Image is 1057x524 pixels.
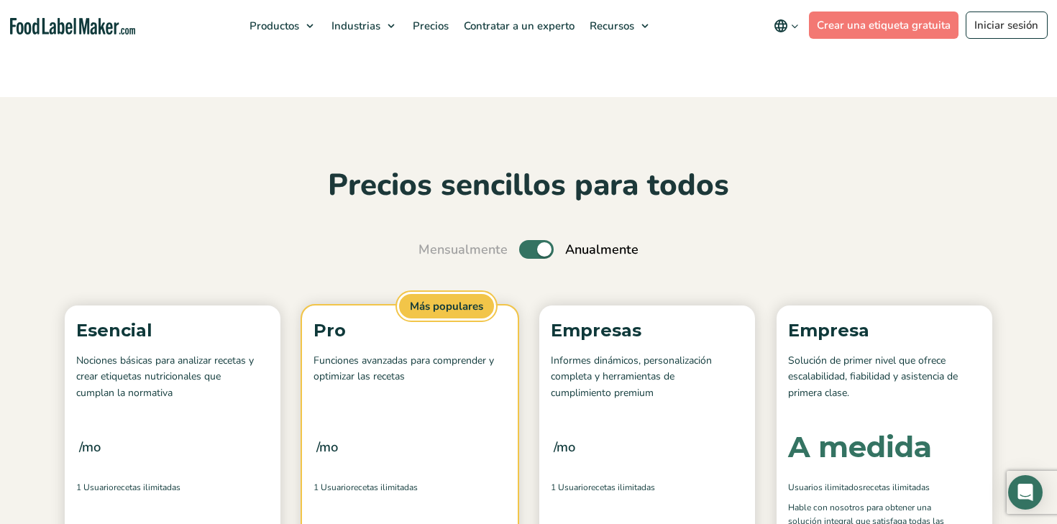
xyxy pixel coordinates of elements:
p: Pro [314,317,506,344]
span: 1 Usuario [551,481,588,494]
div: A medida [788,433,932,461]
span: Contratar a un experto [459,19,576,33]
span: Industrias [327,19,382,33]
span: /mo [316,437,338,457]
span: /mo [79,437,101,457]
span: Recetas ilimitadas [588,481,655,494]
p: Informes dinámicos, personalización completa y herramientas de cumplimiento premium [551,353,743,401]
span: /mo [554,437,575,457]
span: Recursos [585,19,636,33]
span: 1 Usuario [76,481,114,494]
h2: Precios sencillos para todos [58,166,999,206]
span: Recetas ilimitadas [863,481,930,494]
span: Precios [408,19,450,33]
span: Usuarios ilimitados [788,481,863,494]
span: Recetas ilimitadas [114,481,180,494]
a: Crear una etiqueta gratuita [809,12,959,39]
label: Toggle [519,240,554,259]
span: Más populares [397,292,496,321]
p: Empresas [551,317,743,344]
p: Esencial [76,317,269,344]
p: Funciones avanzadas para comprender y optimizar las recetas [314,353,506,401]
span: Mensualmente [418,240,508,259]
span: Productos [245,19,301,33]
p: Empresa [788,317,981,344]
span: Anualmente [565,240,639,259]
p: Nociones básicas para analizar recetas y crear etiquetas nutricionales que cumplan la normativa [76,353,269,401]
span: Recetas ilimitadas [351,481,418,494]
div: Open Intercom Messenger [1008,475,1043,510]
span: 1 Usuario [314,481,351,494]
a: Iniciar sesión [966,12,1048,39]
p: Solución de primer nivel que ofrece escalabilidad, fiabilidad y asistencia de primera clase. [788,353,981,401]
